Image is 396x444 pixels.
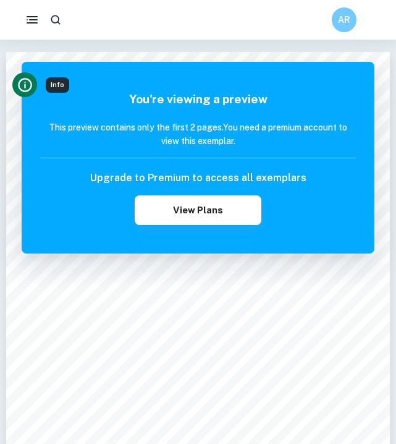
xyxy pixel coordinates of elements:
[12,72,37,97] button: Info
[46,77,69,93] div: Info
[332,7,356,32] button: AR
[135,195,261,225] button: View Plans
[90,171,306,186] h6: Upgrade to Premium to access all exemplars
[337,13,352,27] h6: AR
[40,90,356,108] h5: You're viewing a preview
[40,121,356,148] h6: This preview contains only the first 2 pages. You need a premium account to view this exemplar.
